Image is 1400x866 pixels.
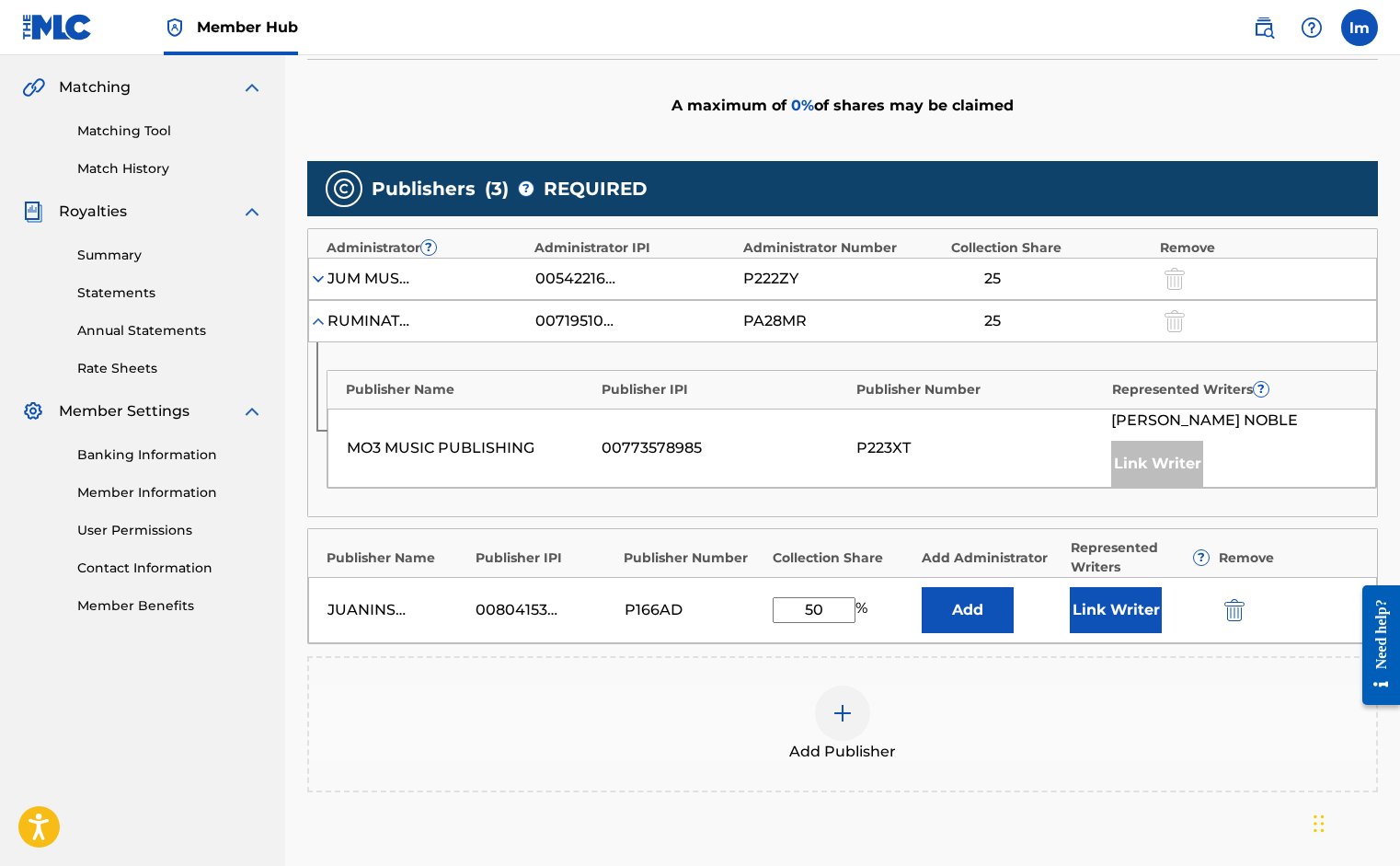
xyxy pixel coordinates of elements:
[327,238,525,258] div: Administrator
[22,400,44,422] img: Member Settings
[485,175,509,202] span: ( 3 )
[164,17,186,39] img: Top Rightsholder
[1219,548,1359,568] div: Remove
[22,76,45,98] img: Matching
[534,238,733,258] div: Administrator IPI
[624,548,763,568] div: Publisher Number
[1341,9,1378,46] div: User Menu
[832,702,854,724] img: add
[59,400,189,422] span: Member Settings
[77,321,263,341] a: Annual Statements
[241,76,263,98] img: expand
[309,312,327,330] img: expand-cell-toggle
[602,437,847,459] div: 00773578985
[77,159,263,179] a: Match History
[307,59,1378,152] div: A maximum of of shares may be claimed
[77,359,263,378] a: Rate Sheets
[1254,382,1268,397] span: ?
[773,548,912,568] div: Collection Share
[789,741,896,763] span: Add Publisher
[1301,17,1323,39] img: help
[856,437,1102,459] div: P223XT
[519,181,534,196] span: ?
[77,445,263,465] a: Banking Information
[347,437,592,459] div: MO3 MUSIC PUBLISHING
[476,548,615,568] div: Publisher IPI
[77,121,263,141] a: Matching Tool
[856,380,1103,399] div: Publisher Number
[1314,796,1325,851] div: Drag
[333,178,355,200] img: publishers
[1070,587,1162,633] button: Link Writer
[1293,9,1330,46] div: Help
[1245,9,1282,46] a: Public Search
[1253,17,1275,39] img: search
[77,521,263,540] a: User Permissions
[346,380,592,399] div: Publisher Name
[1194,550,1209,565] span: ?
[241,201,263,223] img: expand
[922,587,1014,633] button: Add
[421,240,436,255] span: ?
[197,17,298,38] span: Member Hub
[372,175,476,202] span: Publishers
[77,596,263,616] a: Member Benefits
[544,175,648,202] span: REQUIRED
[77,559,263,578] a: Contact Information
[791,97,814,114] span: 0 %
[77,483,263,502] a: Member Information
[241,400,263,422] img: expand
[59,76,131,98] span: Matching
[1160,238,1359,258] div: Remove
[1071,538,1211,577] div: Represented Writers
[77,283,263,303] a: Statements
[743,238,942,258] div: Administrator Number
[1112,380,1359,399] div: Represented Writers
[59,201,127,223] span: Royalties
[1348,566,1400,723] iframe: Resource Center
[77,246,263,265] a: Summary
[309,270,327,288] img: expand-cell-toggle
[22,201,44,223] img: Royalties
[22,14,93,40] img: MLC Logo
[951,238,1150,258] div: Collection Share
[602,380,848,399] div: Publisher IPI
[922,548,1061,568] div: Add Administrator
[1111,410,1298,432] span: [PERSON_NAME] NOBLE
[855,597,872,623] span: %
[327,548,466,568] div: Publisher Name
[1224,599,1245,621] img: 12a2ab48e56ec057fbd8.svg
[1308,778,1400,866] iframe: Chat Widget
